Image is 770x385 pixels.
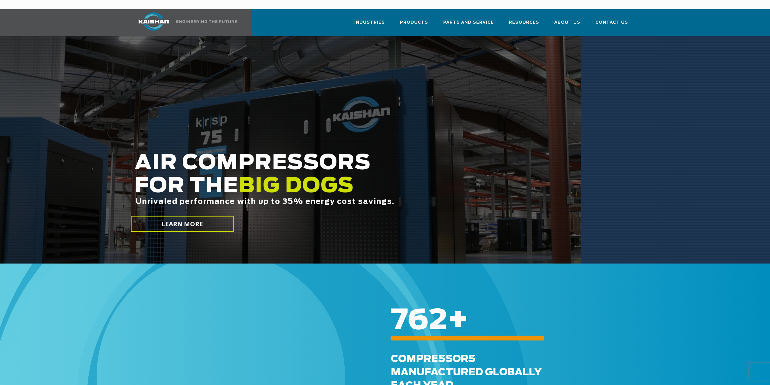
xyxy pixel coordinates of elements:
[443,15,494,35] a: Parts and Service
[161,220,203,228] span: LEARN MORE
[238,176,354,197] span: BIG DOGS
[509,15,539,35] a: Resources
[509,19,539,26] span: Resources
[443,19,494,26] span: Parts and Service
[391,307,447,335] span: 762
[131,9,238,36] a: Kaishan USA
[400,19,428,26] span: Products
[554,15,580,35] a: About Us
[176,20,237,23] img: Engineering the future
[135,152,551,225] h2: AIR COMPRESSORS FOR THE
[354,19,385,26] span: Industries
[400,15,428,35] a: Products
[131,12,176,31] img: kaishan logo
[595,15,628,35] a: Contact Us
[136,198,395,205] span: Unrivaled performance with up to 35% energy cost savings.
[131,216,234,232] a: LEARN MORE
[595,19,628,26] span: Contact Us
[554,19,580,26] span: About Us
[391,317,739,325] h6: +
[354,15,385,35] a: Industries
